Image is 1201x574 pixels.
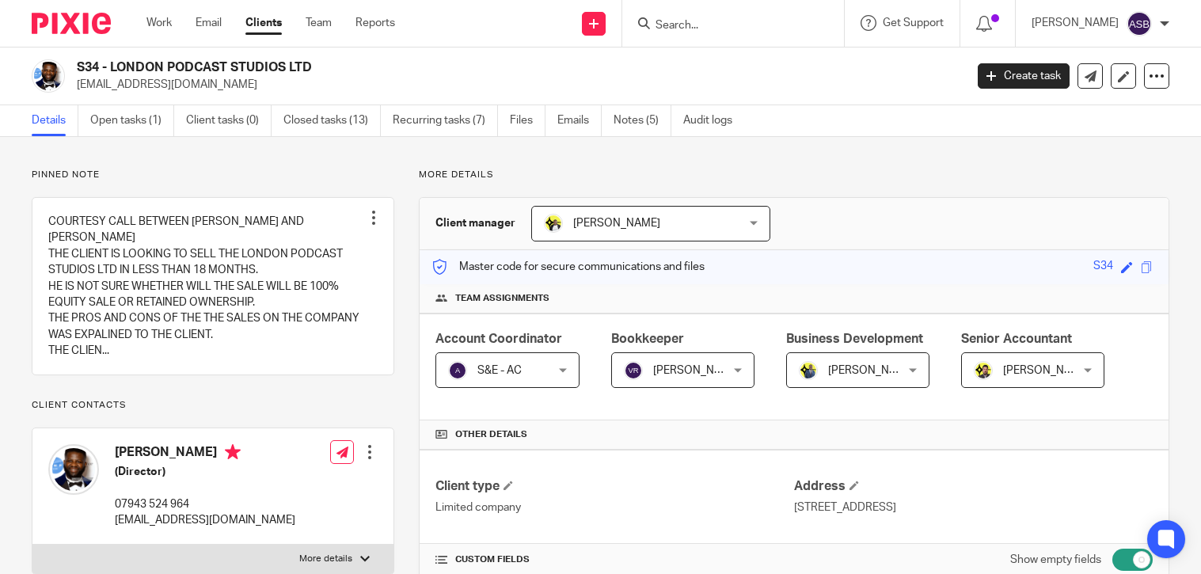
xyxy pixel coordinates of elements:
img: Kiosa%20Sukami%20Getty%20Images.png [48,444,99,495]
label: Show empty fields [1010,552,1101,568]
p: More details [419,169,1169,181]
img: Kiosa%20Sukami%20Getty%20Images.png [32,59,65,93]
span: [PERSON_NAME] [828,365,915,376]
a: Email [196,15,222,31]
h4: Client type [435,478,794,495]
span: Senior Accountant [961,333,1072,345]
a: Files [510,105,545,136]
span: Account Coordinator [435,333,562,345]
span: Team assignments [455,292,549,305]
h4: Address [794,478,1153,495]
span: Bookkeeper [611,333,684,345]
h3: Client manager [435,215,515,231]
img: Pixie [32,13,111,34]
a: Open tasks (1) [90,105,174,136]
a: Closed tasks (13) [283,105,381,136]
span: S&E - AC [477,365,522,376]
p: Limited company [435,500,794,515]
p: [EMAIL_ADDRESS][DOMAIN_NAME] [115,512,295,528]
p: More details [299,553,352,565]
p: Pinned note [32,169,394,181]
img: Carine-Starbridge.jpg [544,214,563,233]
a: Emails [557,105,602,136]
p: [EMAIL_ADDRESS][DOMAIN_NAME] [77,77,954,93]
span: [PERSON_NAME] [1003,365,1090,376]
span: Get Support [883,17,944,29]
span: Other details [455,428,527,441]
div: S34 [1093,258,1113,276]
p: Client contacts [32,399,394,412]
p: [STREET_ADDRESS] [794,500,1153,515]
a: Recurring tasks (7) [393,105,498,136]
a: Create task [978,63,1070,89]
a: Client tasks (0) [186,105,272,136]
a: Work [146,15,172,31]
p: 07943 524 964 [115,496,295,512]
p: Master code for secure communications and files [431,259,705,275]
a: Details [32,105,78,136]
h4: CUSTOM FIELDS [435,553,794,566]
h5: (Director) [115,464,295,480]
input: Search [654,19,796,33]
img: svg%3E [1127,11,1152,36]
a: Notes (5) [614,105,671,136]
img: svg%3E [448,361,467,380]
p: [PERSON_NAME] [1032,15,1119,31]
span: [PERSON_NAME] [653,365,740,376]
h2: S34 - LONDON PODCAST STUDIOS LTD [77,59,778,76]
img: Netra-New-Starbridge-Yellow.jpg [974,361,993,380]
a: Clients [245,15,282,31]
span: [PERSON_NAME] [573,218,660,229]
img: svg%3E [624,361,643,380]
span: Business Development [786,333,923,345]
img: Dennis-Starbridge.jpg [799,361,818,380]
a: Reports [355,15,395,31]
h4: [PERSON_NAME] [115,444,295,464]
i: Primary [225,444,241,460]
a: Team [306,15,332,31]
a: Audit logs [683,105,744,136]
